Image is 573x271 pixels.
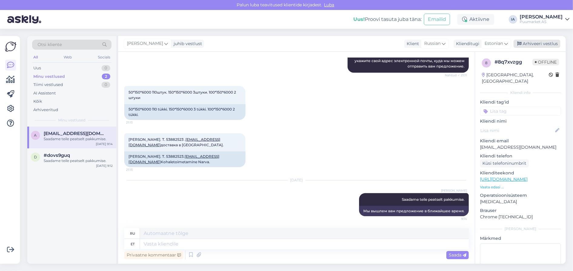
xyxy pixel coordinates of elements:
div: [PERSON_NAME] [520,15,563,19]
div: All [32,53,39,61]
p: Brauser [480,207,561,214]
div: Klienditugi [454,41,479,47]
span: a [34,133,37,137]
div: [DATE] 9:14 [96,142,113,146]
div: Socials [97,53,112,61]
div: Tiimi vestlused [33,82,63,88]
div: Kõik [33,98,42,104]
span: d [34,155,37,159]
p: Kliendi tag'id [480,99,561,105]
div: IA [509,15,517,24]
div: Arhiveeri vestlus [514,40,560,48]
span: 21:13 [126,120,149,125]
div: Web [63,53,73,61]
p: [MEDICAL_DATA] [480,199,561,205]
div: [PERSON_NAME]. T. 53882523. Kohaletoimetamine Narva. [124,151,245,167]
span: Saadame teile peatselt pakkumise. [402,197,465,202]
span: Saada [449,252,466,258]
div: Küsi telefoninumbrit [480,159,529,167]
div: Privaatne kommentaar [124,251,183,259]
span: Estonian [485,40,503,47]
span: [PERSON_NAME]. Т. 53882523 . доставка в [GEOGRAPHIC_DATA]. [128,137,224,147]
a: [PERSON_NAME]Puumarket AS [520,15,569,24]
span: [PERSON_NAME] [127,40,163,47]
span: #dovs9guq [44,153,70,158]
span: 21:15 [126,167,149,172]
p: Operatsioonisüsteem [480,192,561,199]
div: [DATE] [124,177,469,183]
div: [GEOGRAPHIC_DATA], [GEOGRAPHIC_DATA] [482,72,549,84]
p: Kliendi email [480,138,561,144]
div: # 8q7xvzgg [495,58,532,66]
p: Märkmed [480,235,561,242]
p: [EMAIL_ADDRESS][DOMAIN_NAME] [480,144,561,150]
div: Puumarket AS [520,19,563,24]
div: Kliendi info [480,90,561,95]
input: Lisa tag [480,107,561,116]
div: [PERSON_NAME] [480,226,561,232]
span: 9:14 [444,216,467,221]
div: 2 [102,74,110,80]
b: Uus! [353,16,365,22]
div: [DATE] 9:12 [96,164,113,168]
span: Russian [424,40,441,47]
div: 0 [102,82,110,88]
span: Minu vestlused [58,117,85,123]
div: 0 [102,65,110,71]
span: 50*150*6000 110штук. 150*150*6000 3штуки. 100*150*6000 2 штуки [128,90,237,100]
div: 50*150*6000 110 tükki. 150*150*6000 3 tükki. 100*150*6000 2 tükki. [124,104,245,120]
span: aleksoo@mail.ru [44,131,107,136]
p: Kliendi telefon [480,153,561,159]
p: Klienditeekond [480,170,561,176]
img: Askly Logo [5,41,16,52]
span: Otsi kliente [38,41,62,48]
a: [URL][DOMAIN_NAME] [480,177,528,182]
div: Proovi tasuta juba täna: [353,16,421,23]
button: Emailid [424,14,450,25]
div: Мы вышлем вам предложение в ближайшее время. [359,206,469,216]
div: Klient [404,41,419,47]
div: juhib vestlust [171,41,202,47]
span: 8 [485,61,488,65]
p: Kliendi nimi [480,118,561,124]
span: Nähtud ✓ 21:11 [444,73,467,78]
div: Uus [33,65,41,71]
div: Saadame teile peatselt pakkumise. [44,136,113,142]
div: Minu vestlused [33,74,65,80]
div: Aktiivne [457,14,494,25]
p: Vaata edasi ... [480,184,561,190]
div: et [131,239,135,249]
div: ru [130,228,135,239]
span: Offline [532,59,559,65]
div: AI Assistent [33,90,56,96]
p: Chrome [TECHNICAL_ID] [480,214,561,220]
div: Arhiveeritud [33,107,58,113]
input: Lisa nimi [480,127,554,134]
span: Luba [322,2,336,8]
span: [PERSON_NAME] [441,188,467,193]
div: Saadame teile peatselt pakkumise. [44,158,113,164]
